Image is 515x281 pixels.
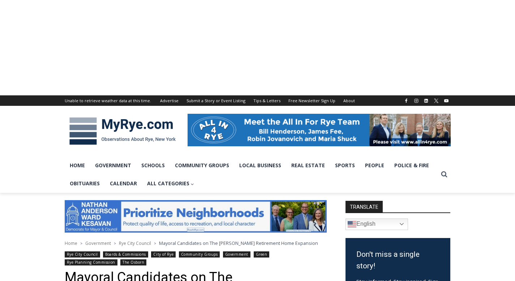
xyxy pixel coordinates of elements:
[136,156,170,174] a: Schools
[284,95,339,106] a: Free Newsletter Sign Up
[159,240,318,246] span: Mayoral Candidates on The [PERSON_NAME] Retirement Home Expansion
[223,251,250,258] a: Government
[188,114,451,146] img: All in for Rye
[254,251,270,258] a: Green
[389,156,434,174] a: Police & Fire
[360,156,389,174] a: People
[179,251,220,258] a: Community Groups
[170,156,234,174] a: Community Groups
[339,95,359,106] a: About
[346,219,408,230] a: English
[90,156,136,174] a: Government
[156,95,183,106] a: Advertise
[249,95,284,106] a: Tips & Letters
[85,240,111,246] a: Government
[105,174,142,193] a: Calendar
[438,168,451,181] button: View Search Form
[80,241,82,246] span: >
[120,259,146,265] a: The Osborn
[65,112,180,150] img: MyRye.com
[183,95,249,106] a: Submit a Story or Event Listing
[330,156,360,174] a: Sports
[147,180,194,187] span: All Categories
[154,241,156,246] span: >
[412,96,421,105] a: Instagram
[65,156,90,174] a: Home
[65,174,105,193] a: Obituaries
[422,96,430,105] a: Linkedin
[151,251,176,258] a: City of Rye
[286,156,330,174] a: Real Estate
[156,95,359,106] nav: Secondary Navigation
[65,98,151,104] div: Unable to retrieve weather data at this time.
[119,240,151,246] a: Rye City Council
[142,174,199,193] a: All Categories
[432,96,441,105] a: X
[402,96,411,105] a: Facebook
[348,220,356,229] img: en
[65,239,327,247] nav: Breadcrumbs
[65,251,100,258] a: Rye City Council
[234,156,286,174] a: Local Business
[65,156,438,193] nav: Primary Navigation
[65,240,77,246] a: Home
[103,251,148,258] a: Boards & Commissions
[442,96,451,105] a: YouTube
[356,249,439,272] h3: Don't miss a single story!
[65,259,117,265] a: Rye Planning Commission
[346,201,383,212] strong: TRANSLATE
[114,241,116,246] span: >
